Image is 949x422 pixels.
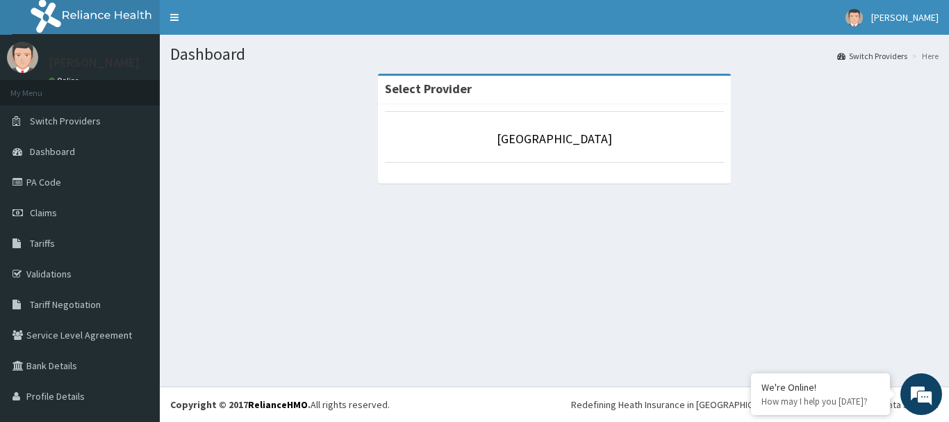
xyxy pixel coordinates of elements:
span: Tariffs [30,237,55,250]
span: [PERSON_NAME] [871,11,939,24]
a: Online [49,76,82,86]
span: Tariff Negotiation [30,298,101,311]
h1: Dashboard [170,45,939,63]
p: [PERSON_NAME] [49,56,140,69]
footer: All rights reserved. [160,387,949,422]
img: User Image [845,9,863,26]
div: Chat with us now [72,78,233,96]
a: Switch Providers [837,50,907,62]
img: d_794563401_company_1708531726252_794563401 [26,70,56,104]
img: User Image [7,42,38,73]
strong: Copyright © 2017 . [170,398,311,411]
span: Claims [30,206,57,219]
span: Switch Providers [30,115,101,127]
span: We're online! [81,124,192,264]
strong: Select Provider [385,81,472,97]
textarea: Type your message and hit 'Enter' [7,277,265,326]
p: How may I help you today? [761,396,880,407]
div: Redefining Heath Insurance in [GEOGRAPHIC_DATA] using Telemedicine and Data Science! [571,398,939,412]
div: We're Online! [761,381,880,393]
a: [GEOGRAPHIC_DATA] [497,131,612,147]
a: RelianceHMO [248,398,308,411]
li: Here [909,50,939,62]
span: Dashboard [30,145,75,158]
div: Minimize live chat window [228,7,261,40]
